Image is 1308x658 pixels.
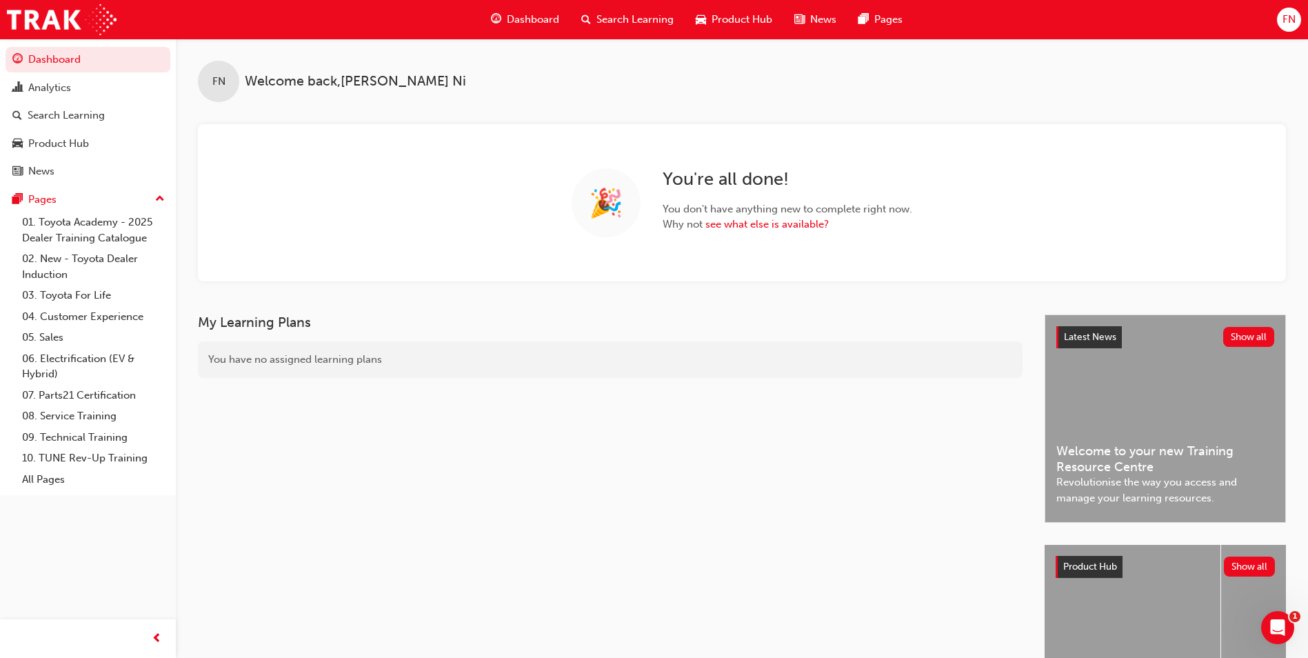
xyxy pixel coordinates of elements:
[1056,443,1274,475] span: Welcome to your new Training Resource Centre
[17,469,170,490] a: All Pages
[507,12,559,28] span: Dashboard
[12,54,23,66] span: guage-icon
[1289,611,1300,622] span: 1
[596,12,674,28] span: Search Learning
[1063,561,1117,572] span: Product Hub
[7,4,117,35] img: Trak
[12,82,23,94] span: chart-icon
[6,187,170,212] button: Pages
[17,448,170,469] a: 10. TUNE Rev-Up Training
[810,12,836,28] span: News
[705,218,829,230] a: see what else is available?
[1261,611,1294,644] iframe: Intercom live chat
[6,131,170,157] a: Product Hub
[17,348,170,385] a: 06. Electrification (EV & Hybrid)
[6,103,170,128] a: Search Learning
[1223,327,1275,347] button: Show all
[663,217,912,232] span: Why not
[1224,557,1276,577] button: Show all
[1064,331,1116,343] span: Latest News
[874,12,903,28] span: Pages
[12,138,23,150] span: car-icon
[17,406,170,427] a: 08. Service Training
[696,11,706,28] span: car-icon
[480,6,570,34] a: guage-iconDashboard
[28,163,54,179] div: News
[6,75,170,101] a: Analytics
[17,385,170,406] a: 07. Parts21 Certification
[6,159,170,184] a: News
[783,6,847,34] a: news-iconNews
[1056,556,1275,578] a: Product HubShow all
[1282,12,1296,28] span: FN
[12,166,23,178] span: news-icon
[491,11,501,28] span: guage-icon
[212,74,225,90] span: FN
[17,212,170,248] a: 01. Toyota Academy - 2025 Dealer Training Catalogue
[589,195,623,211] span: 🎉
[794,11,805,28] span: news-icon
[12,110,22,122] span: search-icon
[581,11,591,28] span: search-icon
[570,6,685,34] a: search-iconSearch Learning
[155,190,165,208] span: up-icon
[663,168,912,190] h2: You're all done!
[663,201,912,217] span: You don't have anything new to complete right now.
[685,6,783,34] a: car-iconProduct Hub
[28,192,57,208] div: Pages
[12,194,23,206] span: pages-icon
[17,306,170,328] a: 04. Customer Experience
[1045,315,1286,523] a: Latest NewsShow allWelcome to your new Training Resource CentreRevolutionise the way you access a...
[245,74,466,90] span: Welcome back , [PERSON_NAME] Ni
[1056,326,1274,348] a: Latest NewsShow all
[198,341,1023,378] div: You have no assigned learning plans
[6,47,170,72] a: Dashboard
[1277,8,1301,32] button: FN
[198,315,1023,330] h3: My Learning Plans
[17,248,170,285] a: 02. New - Toyota Dealer Induction
[1056,475,1274,506] span: Revolutionise the way you access and manage your learning resources.
[152,630,162,648] span: prev-icon
[712,12,772,28] span: Product Hub
[6,44,170,187] button: DashboardAnalyticsSearch LearningProduct HubNews
[847,6,914,34] a: pages-iconPages
[28,136,89,152] div: Product Hub
[17,427,170,448] a: 09. Technical Training
[17,285,170,306] a: 03. Toyota For Life
[17,327,170,348] a: 05. Sales
[858,11,869,28] span: pages-icon
[28,80,71,96] div: Analytics
[28,108,105,123] div: Search Learning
